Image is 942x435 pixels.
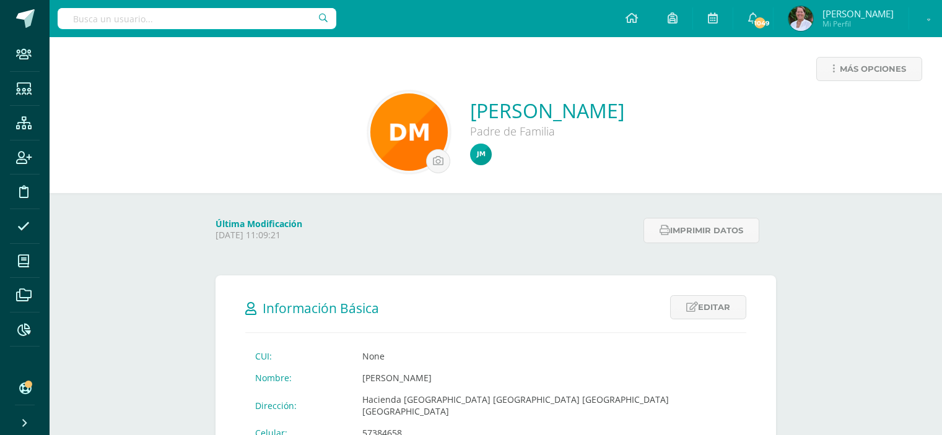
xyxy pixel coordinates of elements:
p: [DATE] 11:09:21 [216,230,634,241]
div: Padre de Familia [470,124,624,139]
td: Hacienda [GEOGRAPHIC_DATA] [GEOGRAPHIC_DATA] [GEOGRAPHIC_DATA] [GEOGRAPHIC_DATA] [352,389,746,422]
td: None [352,345,746,367]
input: Busca un usuario... [58,8,336,29]
span: Información Básica [263,299,379,317]
span: Más opciones [840,58,906,80]
button: Imprimir datos [643,218,759,243]
a: Más opciones [816,57,922,81]
h4: Última Modificación [216,218,634,230]
span: Mi Perfil [822,19,894,29]
img: a3ebd9b038fd4d4255922799918a0c8a.png [470,144,492,165]
a: Editar [670,295,746,319]
td: CUI: [245,345,352,367]
td: Nombre: [245,367,352,389]
span: 1049 [753,16,767,30]
a: [PERSON_NAME] [470,97,624,124]
td: [PERSON_NAME] [352,367,746,389]
img: 62661f6c681e5bb7106abfc6e2c33da8.png [370,93,448,171]
span: [PERSON_NAME] [822,7,894,20]
td: Dirección: [245,389,352,422]
img: c08af6a0912aaf38e7ead85ceef700d2.png [788,6,813,31]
